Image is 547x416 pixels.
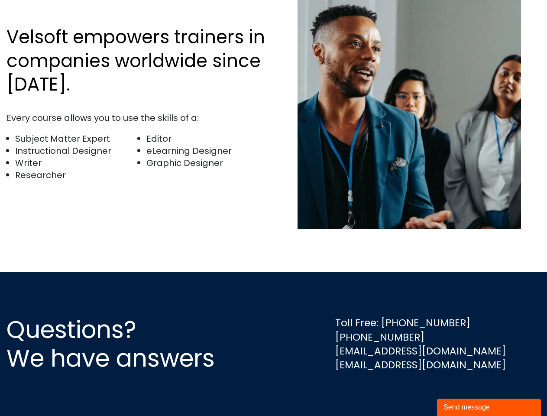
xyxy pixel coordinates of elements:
[437,397,543,416] iframe: chat widget
[15,145,138,157] li: Instructional Designer
[15,169,138,181] li: Researcher
[146,145,269,157] li: eLearning Designer
[6,315,246,373] h2: Questions? We have answers
[335,316,506,372] div: Toll Free: [PHONE_NUMBER] [PHONE_NUMBER] [EMAIL_ADDRESS][DOMAIN_NAME] [EMAIL_ADDRESS][DOMAIN_NAME]
[146,133,269,145] li: Editor
[6,26,269,97] h2: Velsoft empowers trainers in companies worldwide since [DATE].
[6,112,269,124] div: Every course allows you to use the skills of a:
[146,157,269,169] li: Graphic Designer
[15,133,138,145] li: Subject Matter Expert
[15,157,138,169] li: Writer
